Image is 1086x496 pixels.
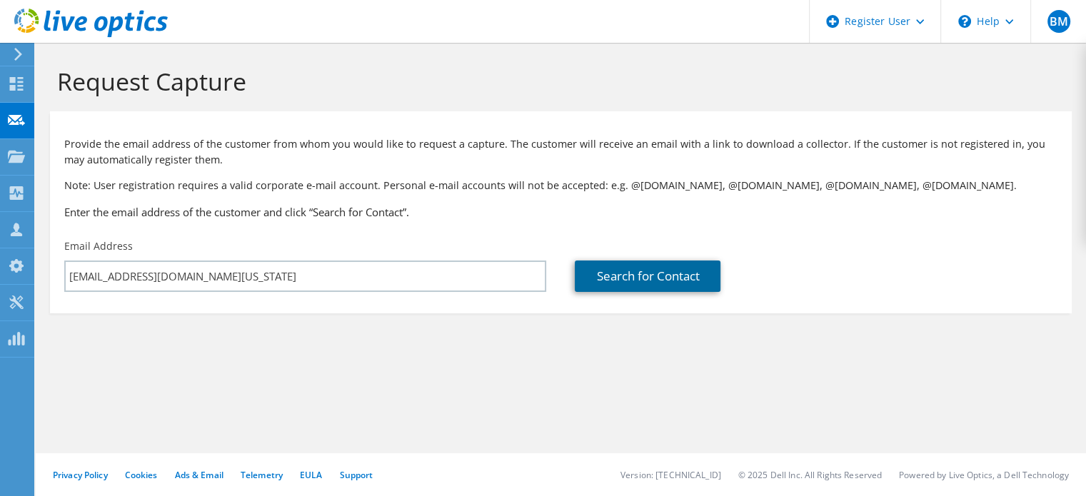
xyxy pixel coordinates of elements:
h1: Request Capture [57,66,1057,96]
a: Privacy Policy [53,469,108,481]
label: Email Address [64,239,133,253]
svg: \n [958,15,971,28]
a: Support [339,469,373,481]
li: Powered by Live Optics, a Dell Technology [899,469,1069,481]
h3: Enter the email address of the customer and click “Search for Contact”. [64,204,1057,220]
p: Provide the email address of the customer from whom you would like to request a capture. The cust... [64,136,1057,168]
a: Telemetry [241,469,283,481]
a: Search for Contact [575,260,720,292]
li: © 2025 Dell Inc. All Rights Reserved [738,469,882,481]
p: Note: User registration requires a valid corporate e-mail account. Personal e-mail accounts will ... [64,178,1057,193]
a: EULA [300,469,322,481]
a: Ads & Email [175,469,223,481]
span: BM [1047,10,1070,33]
a: Cookies [125,469,158,481]
li: Version: [TECHNICAL_ID] [620,469,721,481]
